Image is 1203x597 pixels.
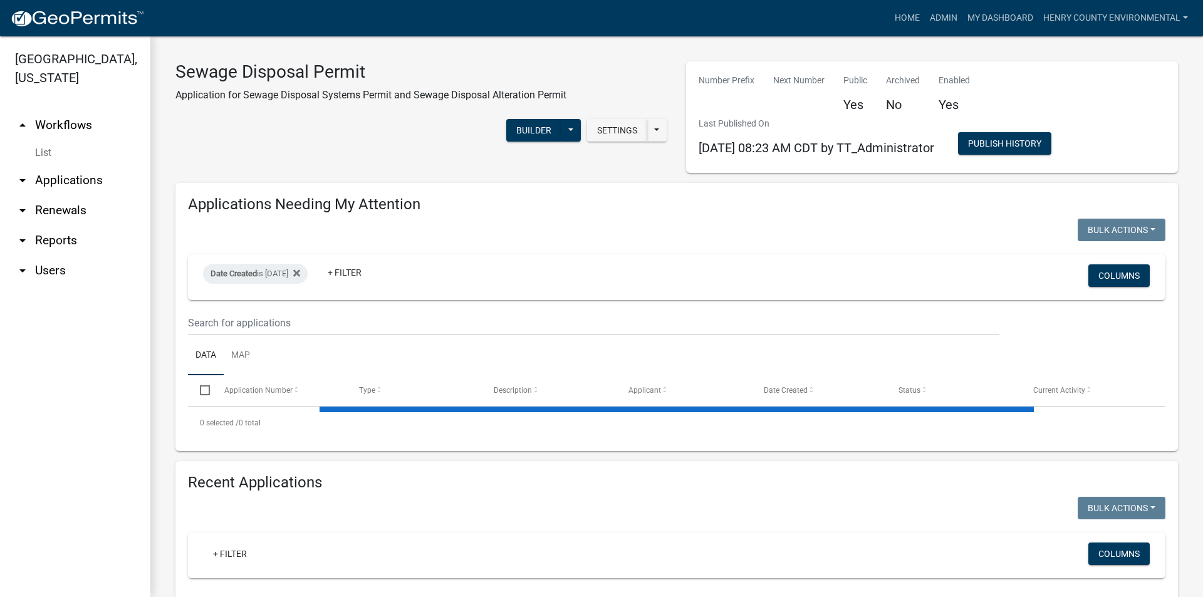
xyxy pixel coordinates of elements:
[203,264,308,284] div: is [DATE]
[699,140,934,155] span: [DATE] 08:23 AM CDT by TT_Administrator
[188,407,1165,439] div: 0 total
[15,118,30,133] i: arrow_drop_up
[15,263,30,278] i: arrow_drop_down
[1021,375,1156,405] datatable-header-cell: Current Activity
[939,97,970,112] h5: Yes
[962,6,1038,30] a: My Dashboard
[15,233,30,248] i: arrow_drop_down
[1078,219,1165,241] button: Bulk Actions
[211,269,257,278] span: Date Created
[224,386,293,395] span: Application Number
[359,386,375,395] span: Type
[15,173,30,188] i: arrow_drop_down
[773,74,825,87] p: Next Number
[699,117,934,130] p: Last Published On
[494,386,532,395] span: Description
[764,386,808,395] span: Date Created
[347,375,482,405] datatable-header-cell: Type
[1033,386,1085,395] span: Current Activity
[188,474,1165,492] h4: Recent Applications
[886,97,920,112] h5: No
[212,375,346,405] datatable-header-cell: Application Number
[898,386,920,395] span: Status
[1088,264,1150,287] button: Columns
[925,6,962,30] a: Admin
[15,203,30,218] i: arrow_drop_down
[1088,542,1150,565] button: Columns
[886,74,920,87] p: Archived
[890,6,925,30] a: Home
[587,119,647,142] button: Settings
[200,418,239,427] span: 0 selected /
[699,74,754,87] p: Number Prefix
[188,310,999,336] input: Search for applications
[843,97,867,112] h5: Yes
[843,74,867,87] p: Public
[482,375,617,405] datatable-header-cell: Description
[188,375,212,405] datatable-header-cell: Select
[939,74,970,87] p: Enabled
[175,61,566,83] h3: Sewage Disposal Permit
[1078,497,1165,519] button: Bulk Actions
[175,88,566,103] p: Application for Sewage Disposal Systems Permit and Sewage Disposal Alteration Permit
[188,336,224,376] a: Data
[751,375,886,405] datatable-header-cell: Date Created
[224,336,258,376] a: Map
[628,386,661,395] span: Applicant
[1038,6,1193,30] a: Henry County Environmental
[318,261,372,284] a: + Filter
[958,132,1051,155] button: Publish History
[958,140,1051,150] wm-modal-confirm: Workflow Publish History
[188,195,1165,214] h4: Applications Needing My Attention
[887,375,1021,405] datatable-header-cell: Status
[203,542,257,565] a: + Filter
[506,119,561,142] button: Builder
[617,375,751,405] datatable-header-cell: Applicant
